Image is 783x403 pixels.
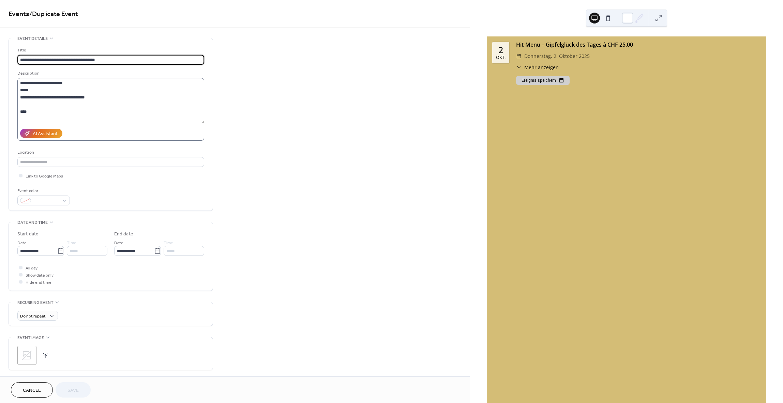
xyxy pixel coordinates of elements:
[23,387,41,394] span: Cancel
[516,64,522,71] div: ​
[524,52,590,60] span: Donnerstag, 2. Oktober 2025
[67,239,76,247] span: Time
[26,265,37,272] span: All day
[26,272,54,279] span: Show date only
[20,312,46,320] span: Do not repeat
[17,231,39,238] div: Start date
[516,76,570,85] button: Ereignis speichern
[516,52,522,60] div: ​
[17,299,54,306] span: Recurring event
[29,7,78,21] span: / Duplicate Event
[516,41,761,49] div: Hit-Menu – Gipfelglück des Tages à CHF 25.00
[26,173,63,180] span: Link to Google Maps
[20,129,62,138] button: AI Assistant
[496,56,506,60] div: Okt.
[17,187,69,195] div: Event color
[516,64,559,71] button: ​Mehr anzeigen
[17,70,203,77] div: Description
[17,35,48,42] span: Event details
[17,346,36,365] div: ;
[17,47,203,54] div: Title
[9,7,29,21] a: Events
[114,231,133,238] div: End date
[33,130,58,138] div: AI Assistant
[164,239,173,247] span: Time
[26,279,51,286] span: Hide end time
[17,239,27,247] span: Date
[524,64,559,71] span: Mehr anzeigen
[11,382,53,398] button: Cancel
[17,334,44,341] span: Event image
[17,219,48,226] span: Date and time
[498,46,503,54] div: 2
[17,149,203,156] div: Location
[114,239,123,247] span: Date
